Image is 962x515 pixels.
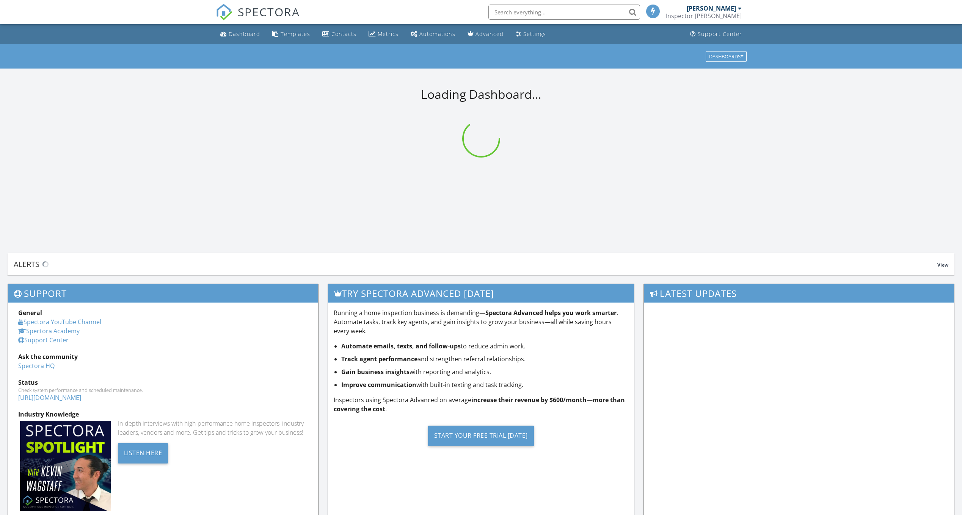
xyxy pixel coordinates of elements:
a: Spectora HQ [18,362,55,370]
a: Advanced [465,27,507,41]
strong: increase their revenue by $600/month—more than covering the cost [334,396,625,413]
div: Dashboards [709,54,743,59]
div: Templates [281,30,310,37]
div: Contacts [331,30,356,37]
a: Listen Here [118,448,168,457]
strong: General [18,309,42,317]
div: In-depth interviews with high-performance home inspectors, industry leaders, vendors and more. Ge... [118,419,308,437]
button: Dashboards [706,51,747,62]
li: to reduce admin work. [341,342,628,351]
a: Spectora Academy [18,327,80,335]
img: Spectoraspolightmain [20,421,111,511]
a: Templates [269,27,313,41]
a: [URL][DOMAIN_NAME] [18,393,81,402]
span: View [937,262,948,268]
h3: Support [8,284,318,303]
div: Dashboard [229,30,260,37]
strong: Automate emails, texts, and follow-ups [341,342,461,350]
a: SPECTORA [216,10,300,26]
p: Running a home inspection business is demanding— . Automate tasks, track key agents, and gain ins... [334,308,628,336]
div: Status [18,378,308,387]
div: [PERSON_NAME] [687,5,736,12]
a: Dashboard [217,27,263,41]
div: Start Your Free Trial [DATE] [428,426,534,446]
a: Settings [513,27,549,41]
li: and strengthen referral relationships. [341,354,628,364]
a: Automations (Basic) [408,27,458,41]
li: with reporting and analytics. [341,367,628,376]
strong: Spectora Advanced helps you work smarter [485,309,617,317]
strong: Improve communication [341,381,416,389]
li: with built-in texting and task tracking. [341,380,628,389]
div: Industry Knowledge [18,410,308,419]
div: Alerts [14,259,937,269]
div: Ask the community [18,352,308,361]
div: Support Center [698,30,742,37]
div: Automations [419,30,455,37]
a: Metrics [366,27,402,41]
div: Metrics [378,30,399,37]
img: The Best Home Inspection Software - Spectora [216,4,232,20]
div: Listen Here [118,443,168,463]
strong: Track agent performance [341,355,417,363]
div: Check system performance and scheduled maintenance. [18,387,308,393]
input: Search everything... [488,5,640,20]
a: Spectora YouTube Channel [18,318,101,326]
div: Inspector West [666,12,742,20]
div: Settings [523,30,546,37]
div: Advanced [476,30,504,37]
a: Start Your Free Trial [DATE] [334,420,628,452]
h3: Try spectora advanced [DATE] [328,284,634,303]
a: Support Center [18,336,69,344]
strong: Gain business insights [341,368,410,376]
h3: Latest Updates [644,284,954,303]
a: Support Center [687,27,745,41]
span: SPECTORA [238,4,300,20]
a: Contacts [319,27,359,41]
p: Inspectors using Spectora Advanced on average . [334,395,628,414]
